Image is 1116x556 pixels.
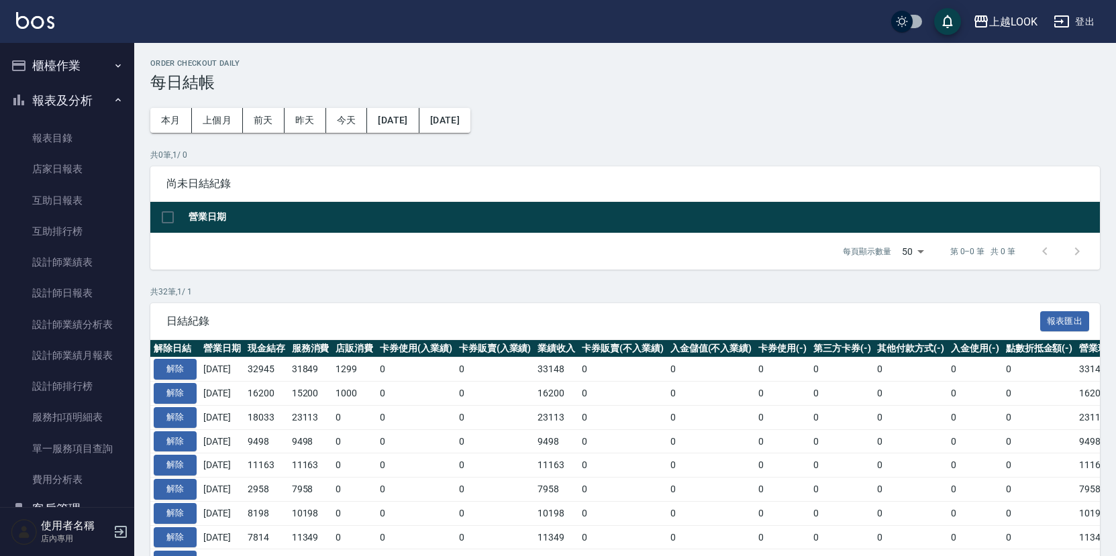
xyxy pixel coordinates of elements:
td: 0 [667,453,756,478]
td: 0 [376,478,456,502]
td: 0 [1003,478,1076,502]
th: 第三方卡券(-) [810,340,874,357]
td: 0 [755,478,810,502]
td: 0 [578,357,667,382]
button: 報表及分析 [5,83,129,118]
td: 0 [948,453,1003,478]
div: 上越LOOK [989,13,1037,30]
td: [DATE] [200,453,244,478]
td: 0 [874,382,948,406]
h5: 使用者名稱 [41,519,109,533]
img: Logo [16,12,54,29]
button: 解除 [154,527,197,548]
td: [DATE] [200,357,244,382]
button: 本月 [150,108,192,133]
td: 0 [332,478,376,502]
td: 0 [874,453,948,478]
a: 單一服務項目查詢 [5,433,129,464]
td: 0 [810,501,874,525]
td: 9498 [534,429,578,453]
a: 服務扣項明細表 [5,402,129,433]
button: 解除 [154,359,197,380]
td: 0 [667,478,756,502]
td: [DATE] [200,501,244,525]
button: 客戶管理 [5,492,129,526]
td: 0 [332,405,376,429]
td: 0 [810,357,874,382]
td: 0 [376,525,456,549]
button: [DATE] [419,108,470,133]
td: 0 [1003,501,1076,525]
td: 0 [948,357,1003,382]
span: 日結紀錄 [166,315,1040,328]
td: [DATE] [200,429,244,453]
td: 0 [810,429,874,453]
td: 0 [456,478,535,502]
td: 0 [948,429,1003,453]
td: 9498 [289,429,333,453]
a: 設計師日報表 [5,278,129,309]
td: [DATE] [200,382,244,406]
td: 18033 [244,405,289,429]
td: 16200 [534,382,578,406]
td: 1299 [332,357,376,382]
td: 0 [667,501,756,525]
div: 50 [897,233,929,270]
a: 互助排行榜 [5,216,129,247]
td: 0 [874,501,948,525]
td: 0 [755,525,810,549]
h3: 每日結帳 [150,73,1100,92]
p: 共 32 筆, 1 / 1 [150,286,1100,298]
td: 0 [578,525,667,549]
th: 卡券使用(-) [755,340,810,357]
td: 0 [456,382,535,406]
td: 0 [1003,382,1076,406]
td: 11349 [534,525,578,549]
td: 33148 [534,357,578,382]
button: 解除 [154,479,197,500]
td: 7814 [244,525,289,549]
td: 0 [874,429,948,453]
button: 登出 [1048,9,1100,34]
td: 0 [948,405,1003,429]
button: 櫃檯作業 [5,48,129,83]
button: 前天 [243,108,285,133]
td: 10198 [289,501,333,525]
td: 0 [578,501,667,525]
th: 店販消費 [332,340,376,357]
td: 11163 [534,453,578,478]
td: 0 [810,453,874,478]
th: 服務消費 [289,340,333,357]
td: 7958 [289,478,333,502]
td: 0 [1003,525,1076,549]
td: 0 [332,453,376,478]
td: 0 [755,357,810,382]
td: 0 [1003,405,1076,429]
th: 卡券使用(入業績) [376,340,456,357]
td: 23113 [534,405,578,429]
button: 上越LOOK [968,8,1043,36]
th: 點數折抵金額(-) [1003,340,1076,357]
td: 0 [376,382,456,406]
td: 15200 [289,382,333,406]
td: 0 [755,382,810,406]
button: 解除 [154,407,197,428]
td: 10198 [534,501,578,525]
td: 9498 [244,429,289,453]
td: 0 [376,453,456,478]
td: 0 [376,405,456,429]
td: 0 [810,478,874,502]
td: 0 [755,501,810,525]
p: 每頁顯示數量 [843,245,891,258]
td: 0 [755,453,810,478]
a: 設計師業績表 [5,247,129,278]
td: 0 [376,357,456,382]
td: 0 [948,478,1003,502]
a: 互助日報表 [5,185,129,216]
td: 0 [667,525,756,549]
td: 0 [578,453,667,478]
a: 設計師排行榜 [5,371,129,402]
td: 0 [456,429,535,453]
td: 11163 [244,453,289,478]
td: 0 [667,429,756,453]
